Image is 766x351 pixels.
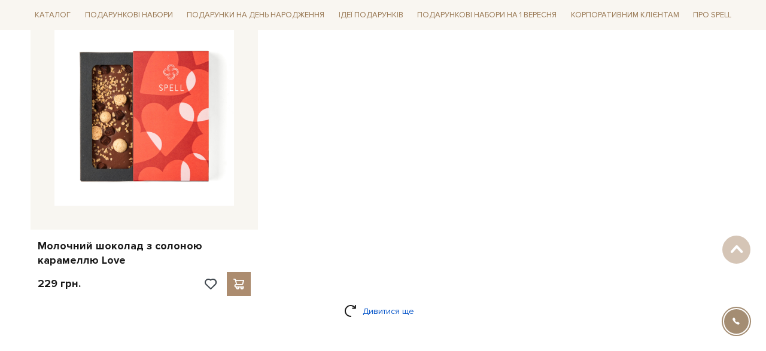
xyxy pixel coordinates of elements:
[38,239,251,267] a: Молочний шоколад з солоною карамеллю Love
[38,277,81,291] p: 229 грн.
[30,6,75,25] a: Каталог
[566,5,684,25] a: Корпоративним клієнтам
[80,6,178,25] a: Подарункові набори
[688,6,736,25] a: Про Spell
[344,301,422,322] a: Дивитися ще
[334,6,408,25] a: Ідеї подарунків
[412,5,561,25] a: Подарункові набори на 1 Вересня
[182,6,329,25] a: Подарунки на День народження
